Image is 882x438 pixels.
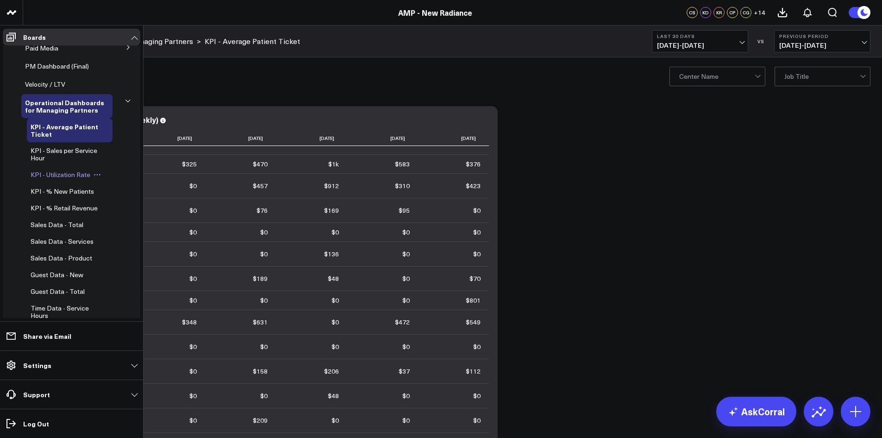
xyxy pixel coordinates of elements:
[31,305,100,319] a: Time Data - Service Hours
[31,203,98,212] span: KPI - % Retail Revenue
[25,80,65,89] span: Velocity / LTV
[189,391,197,400] div: $0
[473,416,481,425] div: $0
[713,7,725,18] div: KR
[31,270,83,279] span: Guest Data - New
[253,367,268,376] div: $158
[260,228,268,237] div: $0
[399,206,410,215] div: $95
[276,131,347,146] th: [DATE]
[727,7,738,18] div: CP
[328,274,339,283] div: $48
[31,304,89,320] span: Time Data - Service Hours
[466,181,481,190] div: $423
[332,342,339,351] div: $0
[402,249,410,259] div: $0
[740,7,751,18] div: CG
[253,274,268,283] div: $189
[402,342,410,351] div: $0
[779,42,865,49] span: [DATE] - [DATE]
[23,420,49,427] p: Log Out
[716,397,796,426] a: AskCorral
[205,131,276,146] th: [DATE]
[473,342,481,351] div: $0
[31,147,100,162] a: KPI - Sales per Service Hour
[31,187,94,196] span: KPI - % New Patients
[328,159,339,169] div: $1k
[31,271,83,279] a: Guest Data - New
[473,228,481,237] div: $0
[134,131,205,146] th: [DATE]
[324,367,339,376] div: $206
[469,274,481,283] div: $70
[332,296,339,305] div: $0
[31,237,94,246] span: Sales Data - Services
[466,317,481,327] div: $549
[260,391,268,400] div: $0
[398,7,472,18] a: AMP - New Radiance
[402,296,410,305] div: $0
[182,317,197,327] div: $348
[402,228,410,237] div: $0
[23,33,46,41] p: Boards
[473,249,481,259] div: $0
[402,274,410,283] div: $0
[402,391,410,400] div: $0
[657,33,743,39] b: Last 30 Days
[260,342,268,351] div: $0
[189,367,197,376] div: $0
[418,131,489,146] th: [DATE]
[189,274,197,283] div: $0
[31,146,97,162] span: KPI - Sales per Service Hour
[182,159,197,169] div: $325
[25,62,89,70] span: PM Dashboard (Final)
[260,296,268,305] div: $0
[324,249,339,259] div: $136
[700,7,711,18] div: KD
[466,159,481,169] div: $376
[31,254,92,262] a: Sales Data - Product
[25,98,104,114] span: Operational Dashboards for Managing Partners
[399,367,410,376] div: $37
[657,42,743,49] span: [DATE] - [DATE]
[754,7,765,18] button: +14
[774,30,870,52] button: Previous Period[DATE]-[DATE]
[25,99,105,114] a: Operational Dashboards for Managing Partners
[189,342,197,351] div: $0
[189,416,197,425] div: $0
[205,36,300,46] a: KPI - Average Patient Ticket
[189,228,197,237] div: $0
[23,332,71,340] p: Share via Email
[253,159,268,169] div: $470
[189,181,197,190] div: $0
[324,206,339,215] div: $169
[652,30,748,52] button: Last 30 Days[DATE]-[DATE]
[189,249,197,259] div: $0
[25,81,65,88] a: Velocity / LTV
[23,391,50,398] p: Support
[687,7,698,18] div: CS
[31,170,90,179] span: KPI - Utilization Rate
[31,123,101,138] a: KPI - Average Patient Ticket
[31,188,94,195] a: KPI - % New Patients
[31,171,90,178] a: KPI - Utilization Rate
[253,317,268,327] div: $631
[31,238,94,245] a: Sales Data - Services
[189,296,197,305] div: $0
[25,44,58,52] a: Paid Media
[31,287,85,296] span: Guest Data - Total
[466,367,481,376] div: $112
[31,288,85,295] a: Guest Data - Total
[395,181,410,190] div: $310
[189,206,197,215] div: $0
[402,416,410,425] div: $0
[23,362,51,369] p: Settings
[260,249,268,259] div: $0
[395,159,410,169] div: $583
[3,415,140,432] a: Log Out
[253,181,268,190] div: $457
[324,181,339,190] div: $912
[473,206,481,215] div: $0
[473,391,481,400] div: $0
